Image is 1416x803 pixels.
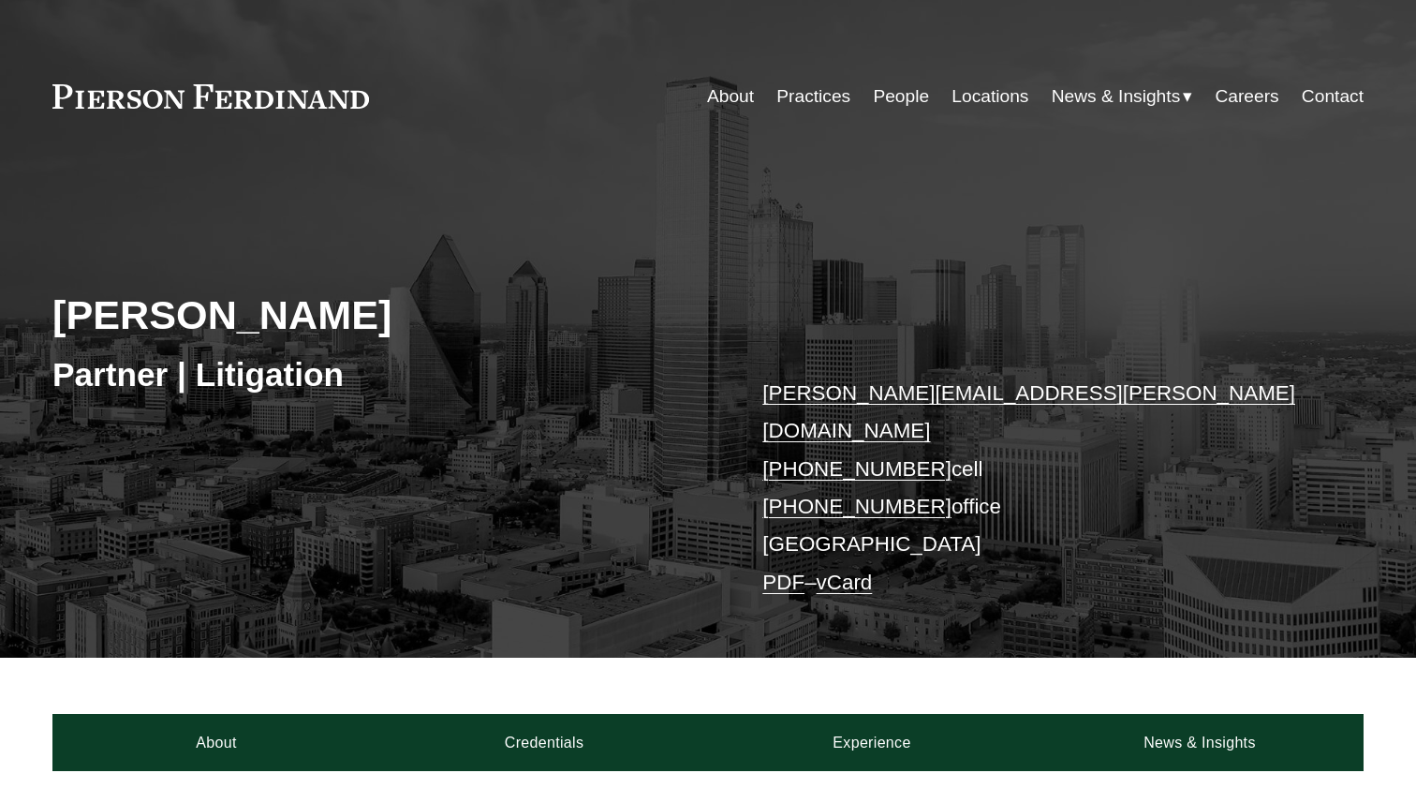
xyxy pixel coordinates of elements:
a: Locations [951,79,1028,114]
a: About [707,79,754,114]
p: cell office [GEOGRAPHIC_DATA] – [762,375,1308,602]
a: [PERSON_NAME][EMAIL_ADDRESS][PERSON_NAME][DOMAIN_NAME] [762,381,1295,442]
a: People [873,79,929,114]
a: [PHONE_NUMBER] [762,457,951,481]
a: folder dropdown [1052,79,1193,114]
a: PDF [762,571,804,594]
h2: [PERSON_NAME] [52,290,708,339]
span: News & Insights [1052,81,1181,113]
a: Careers [1215,79,1278,114]
a: News & Insights [1036,714,1364,770]
a: About [52,714,380,770]
a: [PHONE_NUMBER] [762,495,951,518]
a: Credentials [380,714,708,770]
a: Practices [776,79,850,114]
a: Contact [1302,79,1364,114]
a: vCard [817,571,873,594]
h3: Partner | Litigation [52,354,708,395]
a: Experience [708,714,1036,770]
